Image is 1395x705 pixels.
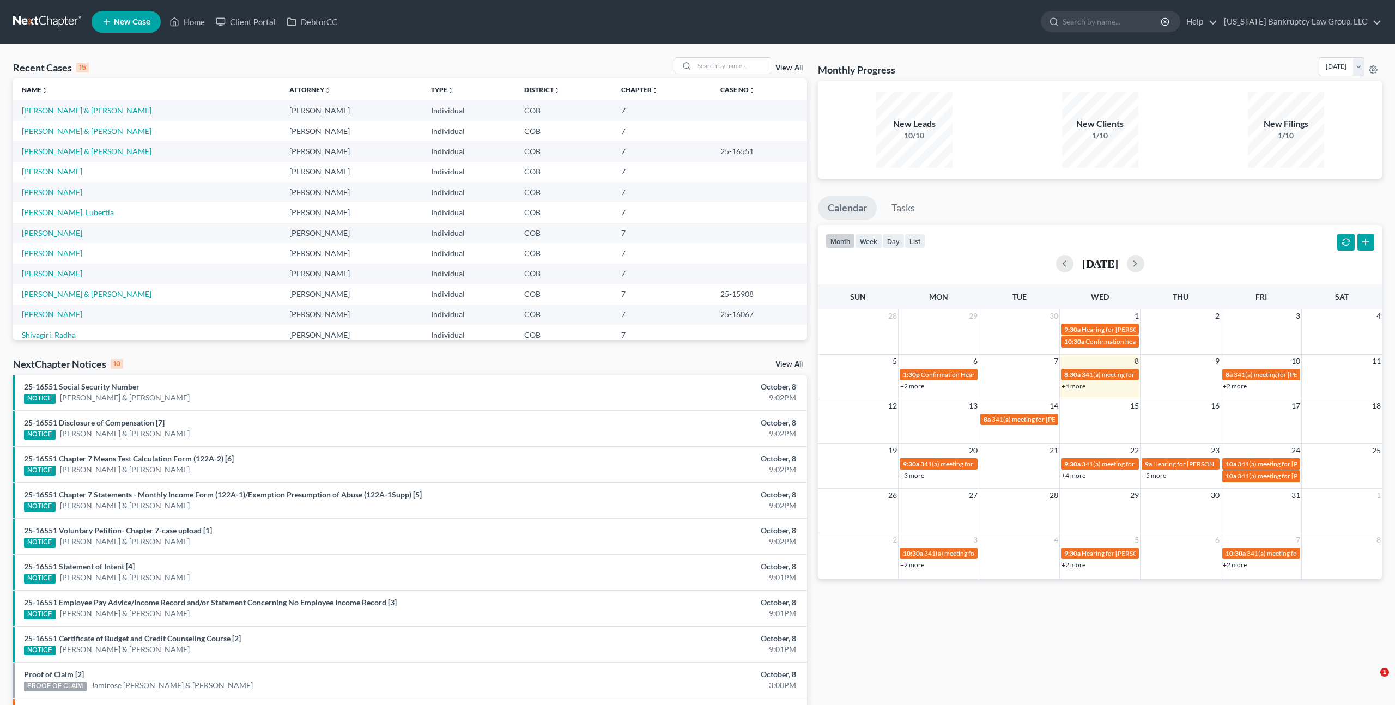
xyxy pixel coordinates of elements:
span: 9:30a [1064,460,1081,468]
div: NOTICE [24,430,56,440]
td: [PERSON_NAME] [281,264,422,284]
a: Chapterunfold_more [621,86,658,94]
span: New Case [114,18,150,26]
td: 7 [612,182,712,202]
a: 25-16551 Certificate of Budget and Credit Counseling Course [2] [24,634,241,643]
a: +4 more [1062,471,1085,479]
a: [PERSON_NAME] & [PERSON_NAME] [60,428,190,439]
td: [PERSON_NAME] [281,141,422,161]
span: Wed [1091,292,1109,301]
a: [PERSON_NAME] & [PERSON_NAME] [22,289,151,299]
a: Nameunfold_more [22,86,48,94]
div: NOTICE [24,538,56,548]
a: Jamirose [PERSON_NAME] & [PERSON_NAME] [91,680,253,691]
span: 18 [1371,399,1382,412]
div: October, 8 [546,453,796,464]
span: 29 [1129,489,1140,502]
td: [PERSON_NAME] [281,305,422,325]
a: [PERSON_NAME] [22,167,82,176]
i: unfold_more [324,87,331,94]
span: 8 [1375,533,1382,546]
span: 11 [1371,355,1382,368]
span: 12 [887,399,898,412]
span: 1 [1133,309,1140,323]
div: 9:01PM [546,644,796,655]
div: October, 8 [546,417,796,428]
span: Mon [929,292,948,301]
div: October, 8 [546,669,796,680]
td: [PERSON_NAME] [281,100,422,120]
button: day [882,234,905,248]
td: COB [515,284,612,304]
td: Individual [422,121,515,141]
div: October, 8 [546,489,796,500]
a: Client Portal [210,12,281,32]
span: 24 [1290,444,1301,457]
div: PROOF OF CLAIM [24,682,87,691]
div: 1/10 [1062,130,1138,141]
a: 25-16551 Chapter 7 Means Test Calculation Form (122A-2) [6] [24,454,234,463]
a: [PERSON_NAME] & [PERSON_NAME] [60,392,190,403]
td: 7 [612,284,712,304]
span: 5 [891,355,898,368]
td: 7 [612,100,712,120]
span: 9:30a [1064,549,1081,557]
a: Districtunfold_more [524,86,560,94]
td: COB [515,182,612,202]
a: 25-16551 Employee Pay Advice/Income Record and/or Statement Concerning No Employee Income Record [3] [24,598,397,607]
a: 25-16551 Social Security Number [24,382,139,391]
span: 22 [1129,444,1140,457]
div: New Clients [1062,118,1138,130]
span: Sun [850,292,866,301]
a: DebtorCC [281,12,343,32]
td: Individual [422,264,515,284]
a: [PERSON_NAME] [22,228,82,238]
span: 29 [968,309,979,323]
td: COB [515,264,612,284]
span: 10:30a [1226,549,1246,557]
div: October, 8 [546,561,796,572]
td: COB [515,141,612,161]
a: +2 more [1223,382,1247,390]
a: [PERSON_NAME] & [PERSON_NAME] [60,464,190,475]
span: 341(a) meeting for [PERSON_NAME] & [PERSON_NAME] [1082,370,1245,379]
span: 1 [1375,489,1382,502]
a: +2 more [900,382,924,390]
span: 13 [968,399,979,412]
i: unfold_more [652,87,658,94]
span: 28 [887,309,898,323]
div: Recent Cases [13,61,89,74]
div: 3:00PM [546,680,796,691]
td: 7 [612,264,712,284]
td: COB [515,100,612,120]
span: 27 [968,489,979,502]
td: [PERSON_NAME] [281,223,422,243]
button: list [905,234,925,248]
span: 10:30a [903,549,923,557]
td: Individual [422,325,515,345]
i: unfold_more [554,87,560,94]
div: 10/10 [876,130,953,141]
a: [PERSON_NAME] & [PERSON_NAME] [60,500,190,511]
span: 2 [1214,309,1221,323]
a: +2 more [1062,561,1085,569]
a: Attorneyunfold_more [289,86,331,94]
td: COB [515,121,612,141]
span: 341(a) meeting for [PERSON_NAME] [1238,472,1343,480]
a: [PERSON_NAME] & [PERSON_NAME] [60,644,190,655]
td: Individual [422,100,515,120]
td: 7 [612,202,712,222]
td: 25-16067 [712,305,807,325]
span: 341(a) meeting for [PERSON_NAME] [924,549,1029,557]
span: 21 [1048,444,1059,457]
button: week [855,234,882,248]
td: Individual [422,202,515,222]
span: 341(a) meeting for [PERSON_NAME] [1082,460,1187,468]
div: 15 [76,63,89,72]
a: Calendar [818,196,877,220]
a: [PERSON_NAME] [22,269,82,278]
div: New Leads [876,118,953,130]
div: NOTICE [24,574,56,584]
div: New Filings [1248,118,1324,130]
span: 8 [1133,355,1140,368]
